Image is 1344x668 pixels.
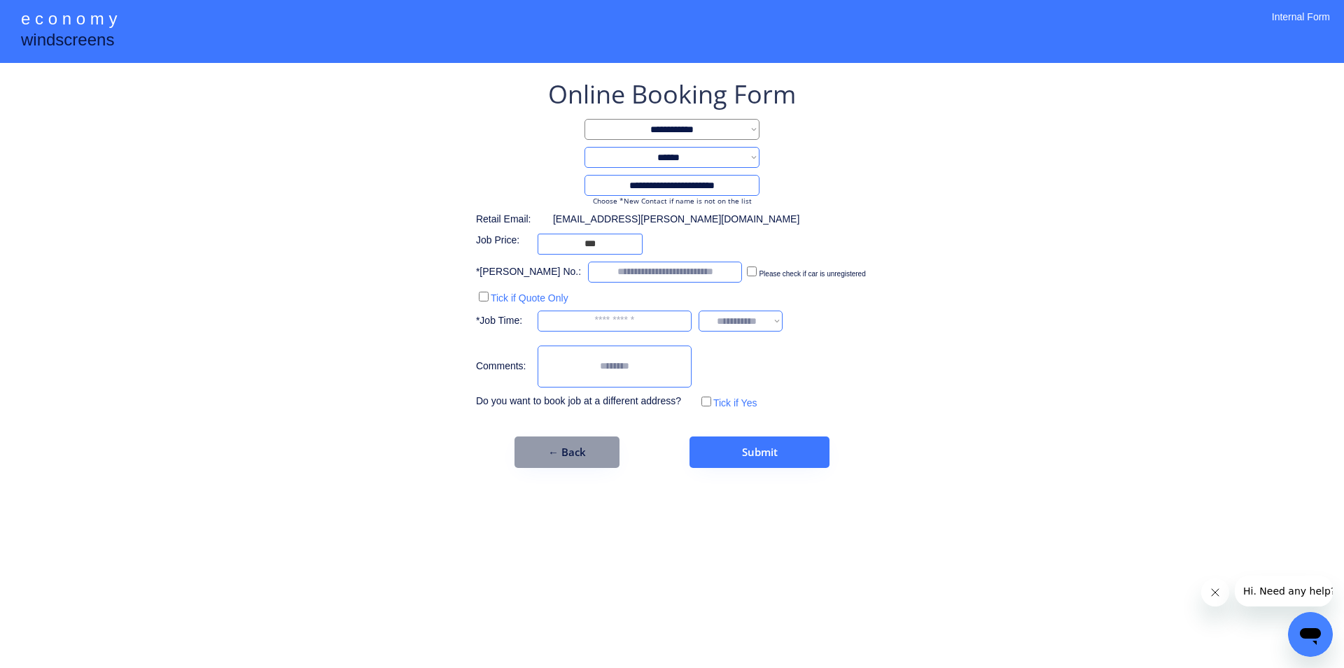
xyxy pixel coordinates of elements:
div: e c o n o m y [21,7,117,34]
label: Tick if Quote Only [491,292,568,304]
div: Job Price: [476,234,531,248]
div: windscreens [21,28,114,55]
button: Submit [689,436,829,468]
div: Retail Email: [476,213,546,227]
iframe: Close message [1201,578,1229,606]
label: Tick if Yes [713,397,757,408]
div: Choose *New Contact if name is not on the list [584,196,759,206]
div: Comments: [476,360,531,374]
button: ← Back [514,436,619,468]
iframe: Message from company [1235,576,1333,606]
div: Internal Form [1272,10,1330,42]
iframe: Button to launch messaging window [1288,612,1333,657]
div: Do you want to book job at a different address? [476,395,692,408]
div: [EMAIL_ADDRESS][PERSON_NAME][DOMAIN_NAME] [553,213,799,227]
span: Hi. Need any help? [8,10,101,21]
label: Please check if car is unregistered [759,270,865,278]
div: Online Booking Form [548,77,796,112]
div: *[PERSON_NAME] No.: [476,265,581,279]
div: *Job Time: [476,314,531,328]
